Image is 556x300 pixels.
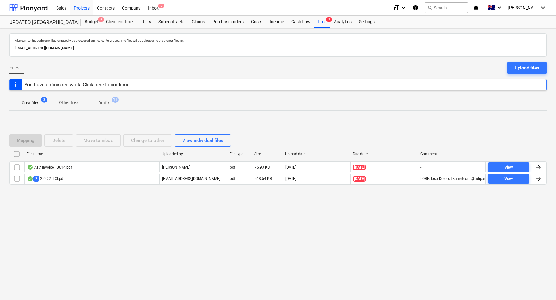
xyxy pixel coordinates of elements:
div: You have unfinished work. Click here to continue [24,82,129,88]
div: Budget [81,16,102,28]
button: View [488,174,529,184]
i: keyboard_arrow_down [400,4,407,11]
a: Budget9 [81,16,102,28]
p: [EMAIL_ADDRESS][DOMAIN_NAME] [15,45,541,52]
i: notifications [473,4,479,11]
div: pdf [230,165,235,169]
a: RFTs [138,16,155,28]
div: ATC Invoice 10614.pdf [27,165,72,170]
span: [DATE] [353,165,366,170]
span: 2 [33,176,39,182]
i: keyboard_arrow_down [495,4,503,11]
span: 3 [158,4,164,8]
button: View [488,162,529,172]
a: Settings [355,16,378,28]
span: Files [9,64,19,72]
a: Analytics [330,16,355,28]
p: Files sent to this address will automatically be processed and tested for viruses. The files will... [15,39,541,43]
div: View [504,175,513,182]
a: Purchase orders [208,16,247,28]
div: Comment [420,152,483,156]
span: [PERSON_NAME] [508,5,539,10]
a: Claims [188,16,208,28]
p: Cost files [22,100,39,106]
span: search [428,5,432,10]
div: 25222- LOI.pdf [27,176,65,182]
div: 76.93 KB [255,165,270,169]
div: Upload files [515,64,539,72]
div: [DATE] [285,165,296,169]
button: View individual files [175,134,231,147]
div: Due date [353,152,415,156]
div: pdf [230,177,235,181]
p: [PERSON_NAME] [162,165,190,170]
div: View individual files [182,136,223,144]
i: keyboard_arrow_down [539,4,547,11]
div: File name [27,152,157,156]
a: Costs [247,16,266,28]
a: Files3 [314,16,330,28]
div: Uploaded by [162,152,225,156]
div: 518.54 KB [255,177,272,181]
a: Cash flow [288,16,314,28]
div: Upload date [285,152,348,156]
div: View [504,164,513,171]
div: Size [254,152,280,156]
div: File type [230,152,249,156]
p: Drafts [98,100,110,106]
button: Upload files [507,62,547,74]
a: Subcontracts [155,16,188,28]
span: 3 [326,17,332,22]
button: Search [425,2,468,13]
a: Client contract [102,16,138,28]
span: [DATE] [353,176,366,182]
div: OCR finished [27,165,33,170]
div: OCR finished [27,176,33,181]
p: Other files [59,99,78,106]
p: [EMAIL_ADDRESS][DOMAIN_NAME] [162,176,220,181]
div: - [420,165,421,169]
i: Knowledge base [412,4,419,11]
div: Files [314,16,330,28]
div: UPDATED [GEOGRAPHIC_DATA] [9,19,74,26]
span: 11 [112,97,119,103]
i: format_size [393,4,400,11]
span: 3 [41,97,47,103]
a: Income [266,16,288,28]
span: 9 [98,17,104,22]
div: [DATE] [285,177,296,181]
